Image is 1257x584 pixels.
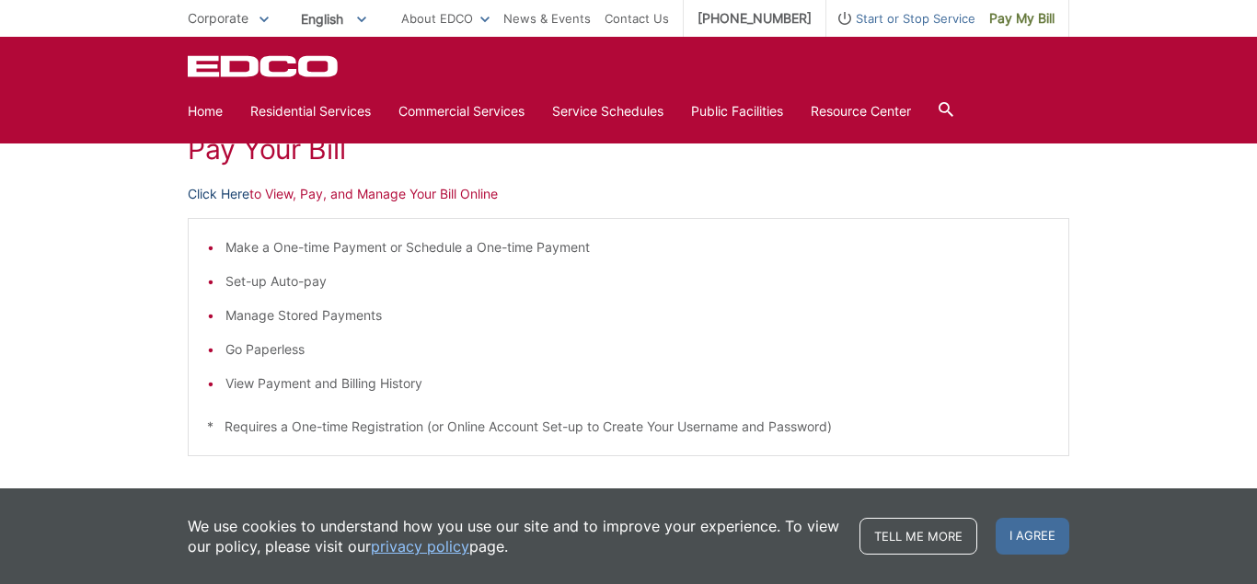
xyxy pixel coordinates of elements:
li: View Payment and Billing History [225,373,1050,394]
li: Set-up Auto-pay [225,271,1050,292]
span: English [287,4,380,34]
a: Resource Center [811,101,911,121]
a: Residential Services [250,101,371,121]
p: * Requires a One-time Registration (or Online Account Set-up to Create Your Username and Password) [207,417,1050,437]
li: Make a One-time Payment or Schedule a One-time Payment [225,237,1050,258]
p: We use cookies to understand how you use our site and to improve your experience. To view our pol... [188,516,841,556]
span: Pay My Bill [989,8,1055,29]
a: Contact Us [605,8,669,29]
a: Public Facilities [691,101,783,121]
h1: Pay Your Bill [188,132,1069,166]
a: Service Schedules [552,101,663,121]
a: About EDCO [401,8,490,29]
a: News & Events [503,8,591,29]
a: Click Here [188,184,249,204]
li: Go Paperless [225,339,1050,360]
a: EDCD logo. Return to the homepage. [188,55,340,77]
p: to View, Pay, and Manage Your Bill Online [188,184,1069,204]
a: Home [188,101,223,121]
a: Tell me more [859,518,977,555]
p: - OR - [320,484,1069,510]
a: privacy policy [371,536,469,556]
a: Commercial Services [398,101,525,121]
span: Corporate [188,10,248,26]
span: I agree [996,518,1069,555]
li: Manage Stored Payments [225,305,1050,326]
